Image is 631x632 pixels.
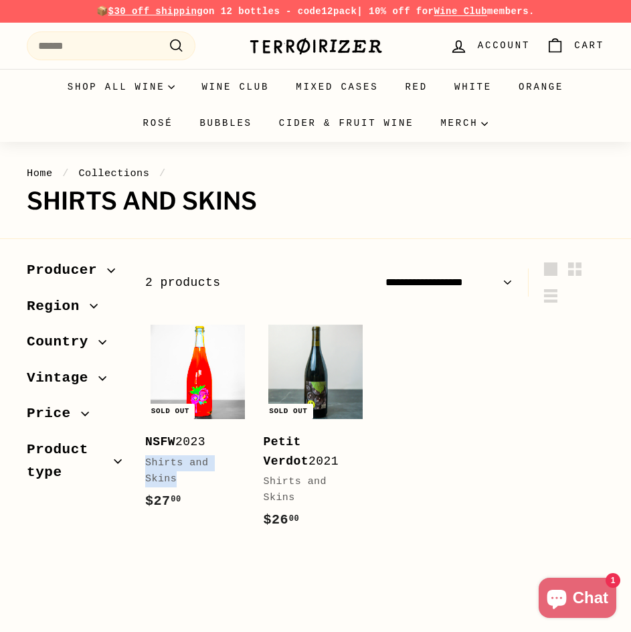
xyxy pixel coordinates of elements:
[145,435,175,449] b: NSFW
[146,404,195,419] div: Sold out
[27,167,53,179] a: Home
[505,69,577,105] a: Orange
[27,367,98,390] span: Vintage
[264,432,355,471] div: 2021
[538,26,612,66] a: Cart
[264,319,369,544] a: Sold out Petit Verdot2021Shirts and Skins
[145,493,181,509] span: $27
[441,69,505,105] a: White
[27,327,124,364] button: Country
[130,105,187,141] a: Rosé
[391,69,441,105] a: Red
[27,435,124,493] button: Product type
[27,259,107,282] span: Producer
[108,6,203,17] span: $30 off shipping
[59,167,72,179] span: /
[188,69,282,105] a: Wine Club
[27,439,114,483] span: Product type
[264,404,312,419] div: Sold out
[145,432,237,452] div: 2023
[27,188,604,215] h1: Shirts and Skins
[186,105,265,141] a: Bubbles
[27,4,604,19] p: 📦 on 12 bottles - code | 10% off for members.
[478,38,530,53] span: Account
[27,402,81,425] span: Price
[54,69,189,105] summary: Shop all wine
[264,512,300,528] span: $26
[27,364,124,400] button: Vintage
[78,167,149,179] a: Collections
[264,474,355,506] div: Shirts and Skins
[145,319,250,525] a: Sold out NSFW2023Shirts and Skins
[264,435,309,468] b: Petit Verdot
[145,455,237,487] div: Shirts and Skins
[27,165,604,181] nav: breadcrumbs
[156,167,169,179] span: /
[574,38,604,53] span: Cart
[27,292,124,328] button: Region
[27,331,98,353] span: Country
[442,26,538,66] a: Account
[27,399,124,435] button: Price
[321,6,357,17] strong: 12pack
[27,256,124,292] button: Producer
[434,6,487,17] a: Wine Club
[145,273,375,293] div: 2 products
[289,514,299,524] sup: 00
[27,295,90,318] span: Region
[266,105,428,141] a: Cider & Fruit Wine
[171,495,181,504] sup: 00
[427,105,501,141] summary: Merch
[535,578,620,621] inbox-online-store-chat: Shopify online store chat
[282,69,391,105] a: Mixed Cases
